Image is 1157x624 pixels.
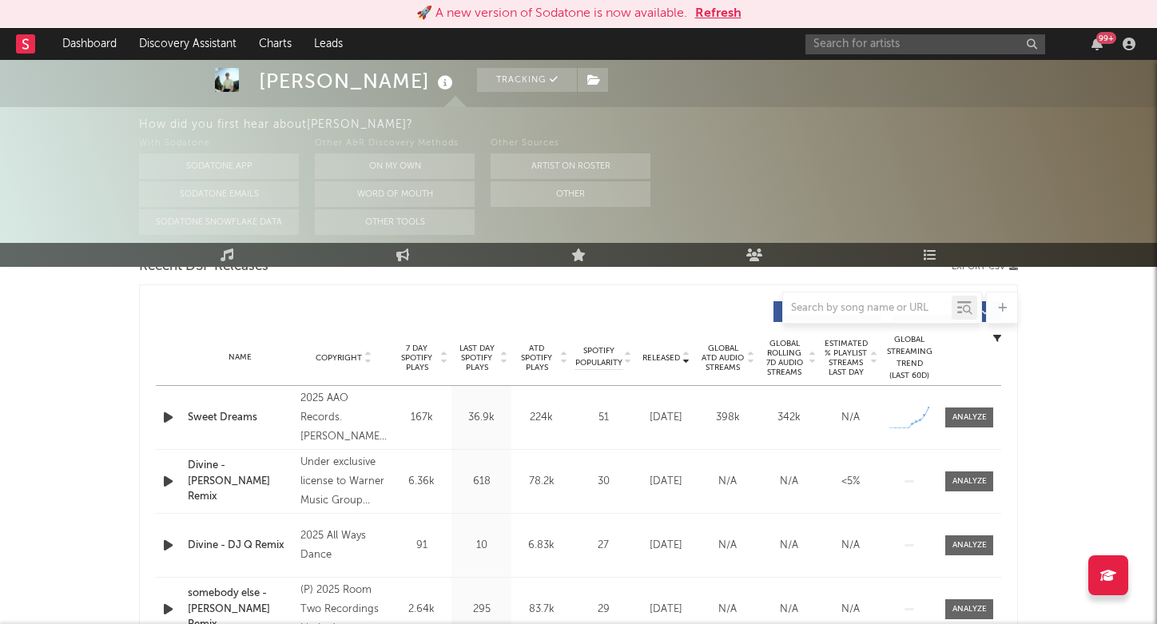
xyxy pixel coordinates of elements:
a: Dashboard [51,28,128,60]
a: Divine - DJ Q Remix [188,538,292,554]
span: Released [642,353,680,363]
div: N/A [762,474,816,490]
div: [DATE] [639,602,693,618]
div: Name [188,352,292,364]
div: 398k [701,410,754,426]
div: 295 [455,602,507,618]
div: 167k [396,410,447,426]
button: Tracking [477,68,577,92]
button: Sodatone Snowflake Data [139,209,299,235]
span: Last Day Spotify Plays [455,344,498,372]
span: Global Rolling 7D Audio Streams [762,339,806,377]
div: 83.7k [515,602,567,618]
div: 6.36k [396,474,447,490]
div: N/A [701,602,754,618]
div: [PERSON_NAME] [259,68,457,94]
a: Charts [248,28,303,60]
div: 36.9k [455,410,507,426]
input: Search by song name or URL [783,302,952,315]
div: 2025 All Ways Dance [300,527,388,565]
div: 2.64k [396,602,447,618]
div: N/A [762,538,816,554]
div: N/A [701,474,754,490]
div: 78.2k [515,474,567,490]
button: Other [491,181,650,207]
span: ATD Spotify Plays [515,344,558,372]
span: Estimated % Playlist Streams Last Day [824,339,868,377]
button: Sodatone App [139,153,299,179]
div: Other Sources [491,134,650,153]
button: On My Own [315,153,475,179]
div: N/A [824,538,877,554]
div: 10 [455,538,507,554]
div: 91 [396,538,447,554]
div: Other A&R Discovery Methods [315,134,475,153]
div: 🚀 A new version of Sodatone is now available. [416,4,687,23]
div: 99 + [1096,32,1116,44]
input: Search for artists [805,34,1045,54]
div: 342k [762,410,816,426]
span: Global ATD Audio Streams [701,344,745,372]
div: 29 [575,602,631,618]
div: 2025 AAO Records. [PERSON_NAME] appears by courtesy of Universal Music G [300,389,388,447]
span: 7 Day Spotify Plays [396,344,438,372]
div: [DATE] [639,410,693,426]
div: [DATE] [639,474,693,490]
span: Recent DSP Releases [139,257,268,276]
div: 51 [575,410,631,426]
button: Sodatone Emails [139,181,299,207]
div: 6.83k [515,538,567,554]
div: 618 [455,474,507,490]
span: Spotify Popularity [575,345,622,369]
div: N/A [824,410,877,426]
div: <5% [824,474,877,490]
a: Divine - [PERSON_NAME] Remix [188,458,292,505]
div: Under exclusive license to Warner Music Group Germany Holding GmbH, © 2024 All Ways Dance [300,453,388,511]
a: Leads [303,28,354,60]
div: How did you first hear about [PERSON_NAME] ? [139,115,1157,134]
a: Sweet Dreams [188,410,292,426]
div: [DATE] [639,538,693,554]
div: N/A [762,602,816,618]
div: 30 [575,474,631,490]
div: N/A [701,538,754,554]
div: Global Streaming Trend (Last 60D) [885,334,933,382]
button: 99+ [1091,38,1103,50]
button: Other Tools [315,209,475,235]
button: Export CSV [952,262,1018,272]
a: Discovery Assistant [128,28,248,60]
div: 27 [575,538,631,554]
button: Refresh [695,4,742,23]
span: Copyright [316,353,362,363]
div: 224k [515,410,567,426]
div: With Sodatone [139,134,299,153]
button: Artist on Roster [491,153,650,179]
button: Word Of Mouth [315,181,475,207]
div: N/A [824,602,877,618]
